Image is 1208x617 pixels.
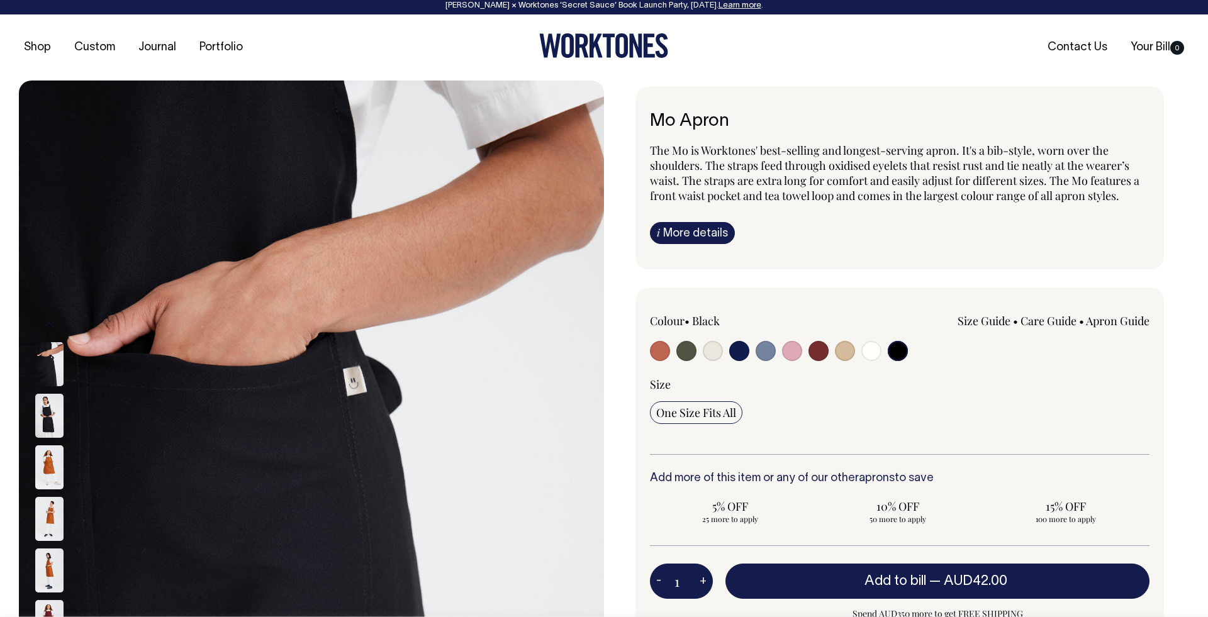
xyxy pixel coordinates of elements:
a: iMore details [650,222,735,244]
input: One Size Fits All [650,401,742,424]
span: One Size Fits All [656,405,736,420]
span: • [1013,313,1018,328]
span: 100 more to apply [992,514,1139,524]
a: Learn more [719,2,761,9]
h1: Mo Apron [650,112,1149,131]
span: The Mo is Worktones' best-selling and longest-serving apron. It's a bib-style, worn over the shou... [650,143,1139,203]
div: Size [650,377,1149,392]
a: Portfolio [194,37,248,58]
input: 5% OFF 25 more to apply [650,495,810,528]
img: black [35,394,64,438]
span: Add to bill [864,575,926,587]
span: i [657,226,660,239]
input: 15% OFF 100 more to apply [985,495,1146,528]
button: Previous [40,310,59,338]
a: Contact Us [1043,37,1112,58]
span: • [1079,313,1084,328]
img: black [35,342,64,386]
img: rust [35,548,64,592]
span: 50 more to apply [824,514,972,524]
button: + [693,569,713,594]
span: 0 [1170,41,1184,55]
span: 25 more to apply [656,514,804,524]
label: Black [692,313,720,328]
span: 10% OFF [824,499,972,514]
input: 10% OFF 50 more to apply [818,495,978,528]
a: Apron Guide [1086,313,1149,328]
a: Custom [69,37,120,58]
button: - [650,569,668,594]
h6: Add more of this item or any of our other to save [650,472,1149,485]
div: Colour [650,313,850,328]
img: rust [35,497,64,541]
div: [PERSON_NAME] × Worktones ‘Secret Sauce’ Book Launch Party, [DATE]. . [13,1,1195,10]
span: 5% OFF [656,499,804,514]
a: Care Guide [1021,313,1077,328]
a: Shop [19,37,56,58]
span: • [685,313,690,328]
span: 15% OFF [992,499,1139,514]
a: Your Bill0 [1126,37,1189,58]
span: — [929,575,1010,587]
a: Size Guide [958,313,1010,328]
a: aprons [859,473,895,484]
span: AUD42.00 [944,575,1007,587]
button: Add to bill —AUD42.00 [725,564,1149,599]
img: rust [35,445,64,489]
a: Journal [133,37,181,58]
